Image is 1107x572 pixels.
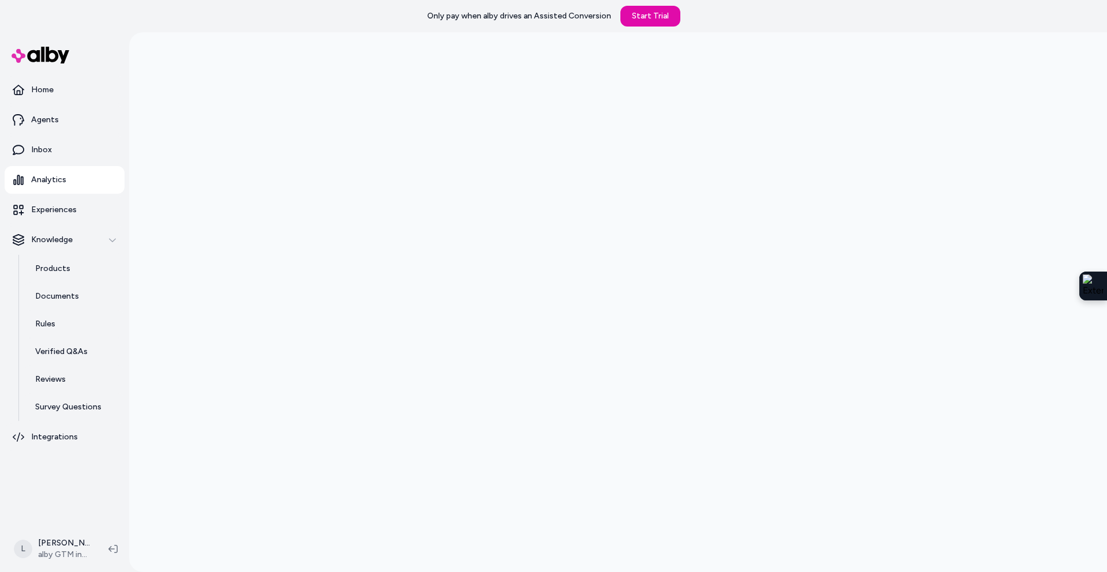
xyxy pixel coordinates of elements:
a: Rules [24,310,125,338]
a: Integrations [5,423,125,451]
p: Reviews [35,374,66,385]
img: alby Logo [12,47,69,63]
button: Knowledge [5,226,125,254]
p: Home [31,84,54,96]
a: Start Trial [620,6,680,27]
a: Reviews [24,366,125,393]
p: Survey Questions [35,401,101,413]
span: alby GTM internal [38,549,90,560]
a: Analytics [5,166,125,194]
p: Only pay when alby drives an Assisted Conversion [427,10,611,22]
p: [PERSON_NAME] [38,537,90,549]
span: L [14,540,32,558]
p: Rules [35,318,55,330]
a: Inbox [5,136,125,164]
button: L[PERSON_NAME]alby GTM internal [7,530,99,567]
a: Documents [24,283,125,310]
p: Inbox [31,144,52,156]
p: Knowledge [31,234,73,246]
a: Survey Questions [24,393,125,421]
a: Experiences [5,196,125,224]
p: Products [35,263,70,274]
a: Home [5,76,125,104]
p: Verified Q&As [35,346,88,357]
img: Extension Icon [1083,274,1104,298]
a: Products [24,255,125,283]
a: Verified Q&As [24,338,125,366]
p: Documents [35,291,79,302]
p: Analytics [31,174,66,186]
p: Agents [31,114,59,126]
a: Agents [5,106,125,134]
p: Experiences [31,204,77,216]
p: Integrations [31,431,78,443]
